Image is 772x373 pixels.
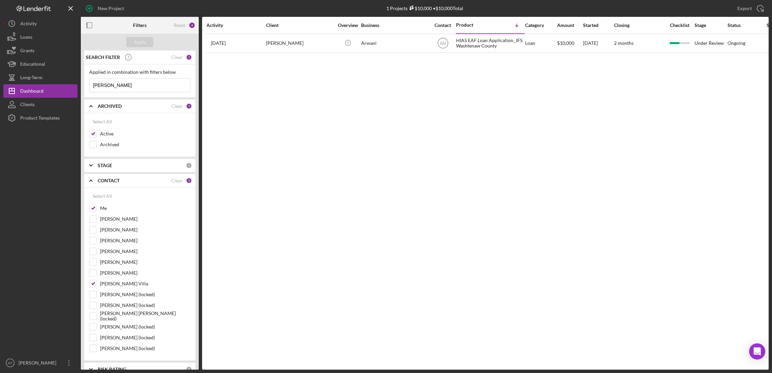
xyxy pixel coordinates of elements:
[189,22,195,29] div: 4
[89,69,190,75] div: Applied in combination with filters below
[557,40,574,46] span: $10,000
[728,40,745,46] div: Ongoing
[98,103,122,109] b: ARCHIVED
[93,189,112,203] div: Select All
[98,2,124,15] div: New Project
[695,34,727,52] div: Under Review
[20,84,43,99] div: Dashboard
[86,55,120,60] b: SEARCH FILTER
[3,57,77,71] button: Educational
[731,2,769,15] button: Export
[583,23,613,28] div: Started
[386,5,463,11] div: 1 Projects • $10,000 Total
[3,98,77,111] button: Clients
[737,2,752,15] div: Export
[100,248,190,255] label: [PERSON_NAME]
[98,163,112,168] b: STAGE
[361,23,428,28] div: Business
[186,103,192,109] div: 1
[89,115,116,128] button: Select All
[749,343,765,360] div: Open Intercom Messenger
[100,291,190,298] label: [PERSON_NAME] (locked)
[100,334,190,341] label: [PERSON_NAME] (locked)
[20,44,34,59] div: Grants
[100,237,190,244] label: [PERSON_NAME]
[100,270,190,276] label: [PERSON_NAME]
[266,34,333,52] div: [PERSON_NAME]
[134,37,146,47] div: Apply
[100,345,190,352] label: [PERSON_NAME] (locked)
[20,57,45,72] div: Educational
[20,30,32,45] div: Loans
[17,356,61,371] div: [PERSON_NAME]
[171,103,183,109] div: Clear
[100,226,190,233] label: [PERSON_NAME]
[440,41,446,46] text: BM
[3,356,77,370] button: MT[PERSON_NAME]
[100,141,190,148] label: Archived
[456,22,490,28] div: Product
[100,302,190,309] label: [PERSON_NAME] (locked)
[3,84,77,98] button: Dashboard
[430,23,455,28] div: Contact
[126,37,153,47] button: Apply
[583,34,613,52] div: [DATE]
[211,40,226,46] time: 2025-09-16 15:21
[3,111,77,125] button: Product Templates
[3,17,77,30] button: Activity
[665,23,694,28] div: Checklist
[8,361,12,365] text: MT
[335,23,360,28] div: Overview
[728,23,760,28] div: Status
[100,130,190,137] label: Active
[100,205,190,212] label: Me
[98,367,126,372] b: RISK RATING
[361,34,428,52] div: Arwani
[557,23,582,28] div: Amount
[100,313,190,319] label: [PERSON_NAME] [PERSON_NAME] (locked)
[614,23,665,28] div: Closing
[525,34,556,52] div: Loan
[3,71,77,84] button: Long-Term
[266,23,333,28] div: Client
[93,115,112,128] div: Select All
[3,30,77,44] button: Loans
[89,189,116,203] button: Select All
[695,23,727,28] div: Stage
[81,2,131,15] button: New Project
[100,216,190,222] label: [PERSON_NAME]
[408,5,432,11] div: $10,000
[100,259,190,266] label: [PERSON_NAME]
[186,54,192,60] div: 1
[3,44,77,57] button: Grants
[174,23,185,28] div: Reset
[614,40,634,46] time: 2 months
[20,71,42,86] div: Long-Term
[456,34,523,52] div: HIAS EAF Loan Application_JFS Washtenaw County
[133,23,147,28] b: Filters
[206,23,265,28] div: Activity
[98,178,120,183] b: CONTACT
[186,366,192,372] div: 0
[100,323,190,330] label: [PERSON_NAME] (locked)
[20,111,60,126] div: Product Templates
[186,162,192,168] div: 0
[100,280,190,287] label: [PERSON_NAME] Villa
[20,98,35,113] div: Clients
[186,178,192,184] div: 2
[20,17,37,32] div: Activity
[525,23,556,28] div: Category
[171,178,183,183] div: Clear
[171,55,183,60] div: Clear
